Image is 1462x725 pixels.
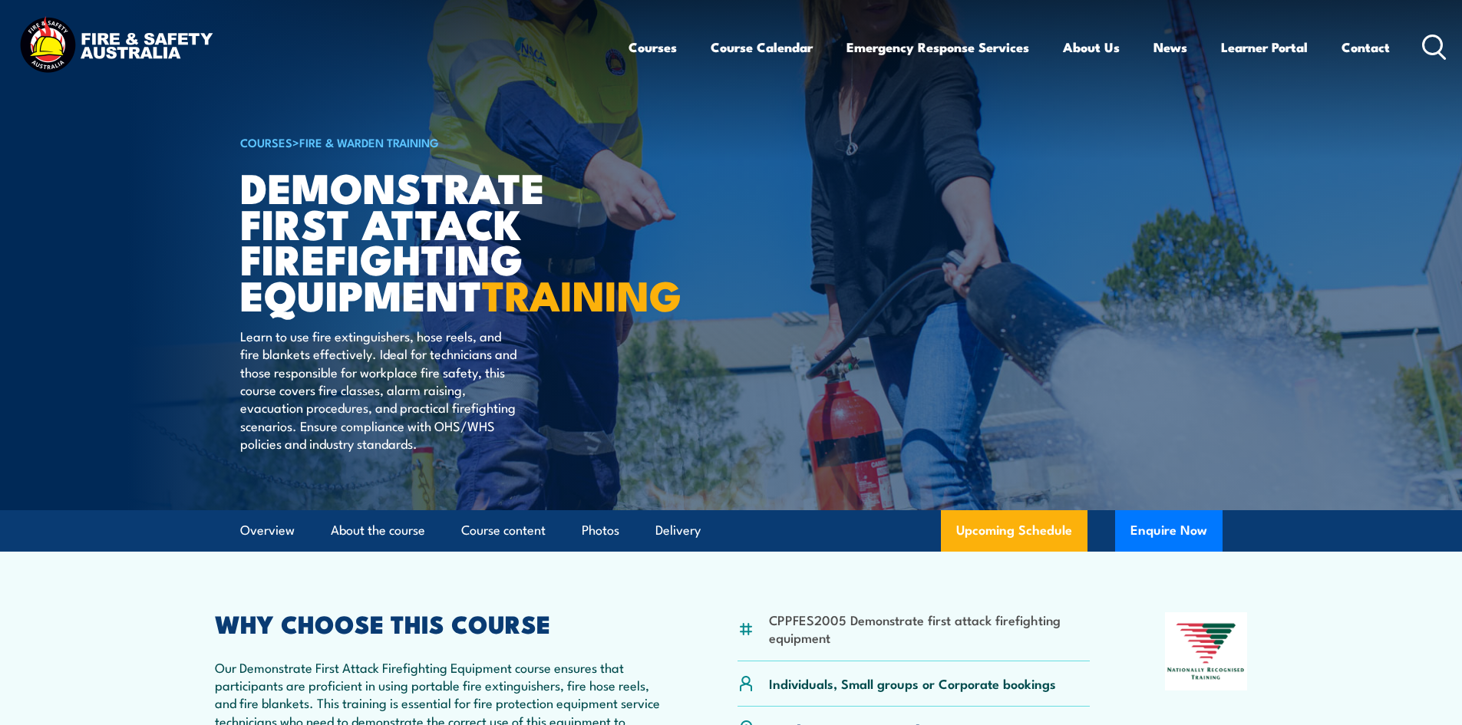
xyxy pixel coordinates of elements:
[769,611,1091,647] li: CPPFES2005 Demonstrate first attack firefighting equipment
[1115,510,1223,552] button: Enquire Now
[655,510,701,551] a: Delivery
[1165,612,1248,690] img: Nationally Recognised Training logo.
[461,510,546,551] a: Course content
[215,612,663,634] h2: WHY CHOOSE THIS COURSE
[629,27,677,68] a: Courses
[240,169,619,312] h1: Demonstrate First Attack Firefighting Equipment
[299,133,439,150] a: Fire & Warden Training
[582,510,619,551] a: Photos
[1153,27,1187,68] a: News
[711,27,813,68] a: Course Calendar
[331,510,425,551] a: About the course
[240,133,619,151] h6: >
[1342,27,1390,68] a: Contact
[240,133,292,150] a: COURSES
[240,327,520,453] p: Learn to use fire extinguishers, hose reels, and fire blankets effectively. Ideal for technicians...
[1063,27,1120,68] a: About Us
[847,27,1029,68] a: Emergency Response Services
[1221,27,1308,68] a: Learner Portal
[941,510,1087,552] a: Upcoming Schedule
[482,262,681,325] strong: TRAINING
[240,510,295,551] a: Overview
[769,674,1056,692] p: Individuals, Small groups or Corporate bookings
